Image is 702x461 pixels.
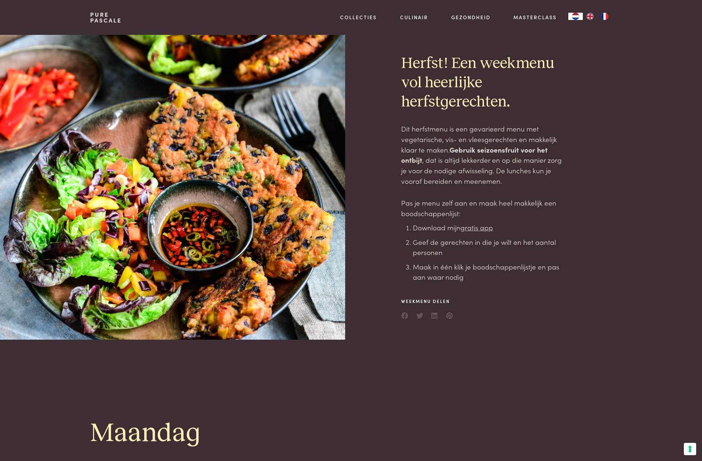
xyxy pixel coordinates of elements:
h2: Herfst! Een weekmenu vol heerlijke herfstgerechten. [401,54,568,112]
p: Dit herfstmenu is een gevarieerd menu met vegetarische, vis- en vleesgerechten en makkelijk klaar... [401,124,568,186]
p: Pas je menu zelf aan en maak heel makkelijk een boodschappenlijst: [401,198,568,218]
div: Language [568,13,583,20]
a: gratis app [460,222,493,232]
a: Culinair [400,13,428,21]
a: Collecties [340,13,377,21]
a: Masterclass [513,13,557,21]
a: PurePascale [90,12,122,23]
span: Weekmenu delen [401,298,453,304]
a: Gezondheid [451,13,491,21]
li: Download mijn [413,222,568,233]
a: NL [568,13,583,20]
a: EN [583,13,597,20]
h1: Maandag [90,417,612,450]
strong: Gebruik seizoensfruit voor het ontbijt [401,145,548,165]
aside: Language selected: Nederlands [568,13,612,20]
button: Uw voorkeuren voor toestemming voor trackingtechnologieën [684,443,696,455]
li: Geef de gerechten in die je wilt en het aantal personen [413,237,568,258]
ul: Language list [583,13,612,20]
li: Maak in één klik je boodschappenlijstje en pas aan waar nodig [413,262,568,282]
a: FR [597,13,612,20]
